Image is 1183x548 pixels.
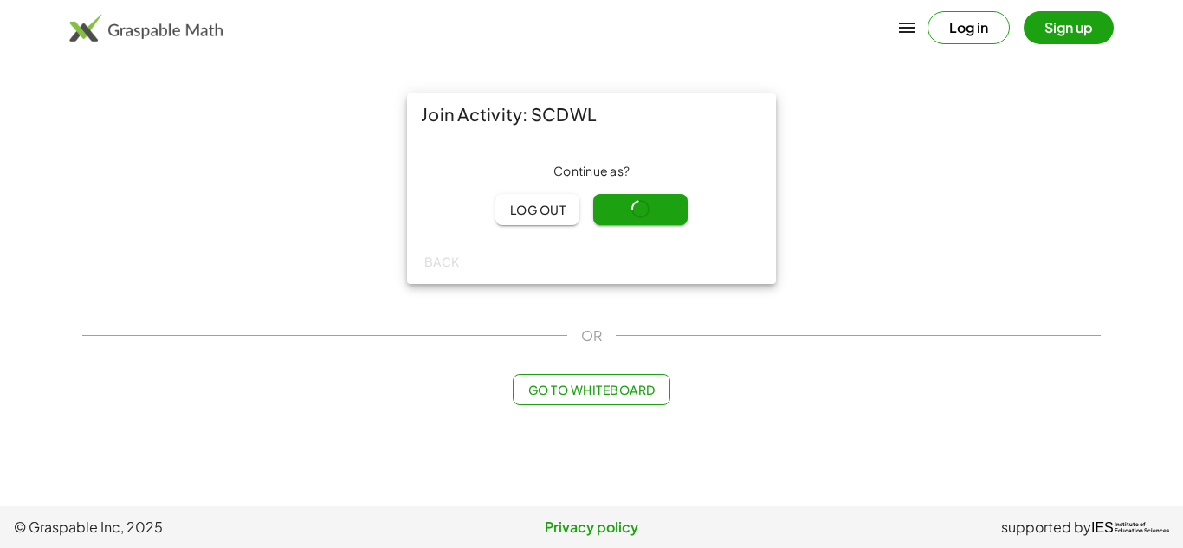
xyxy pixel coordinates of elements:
[495,194,579,225] button: Log out
[509,202,566,217] span: Log out
[1091,519,1114,536] span: IES
[928,11,1010,44] button: Log in
[1024,11,1114,44] button: Sign up
[527,382,655,397] span: Go to Whiteboard
[14,517,399,538] span: © Graspable Inc, 2025
[407,93,776,135] div: Join Activity: SCDWL
[1115,522,1169,534] span: Institute of Education Sciences
[1001,517,1091,538] span: supported by
[399,517,785,538] a: Privacy policy
[581,326,602,346] span: OR
[421,163,762,180] div: Continue as ?
[513,374,669,405] button: Go to Whiteboard
[1091,517,1169,538] a: IESInstitute ofEducation Sciences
